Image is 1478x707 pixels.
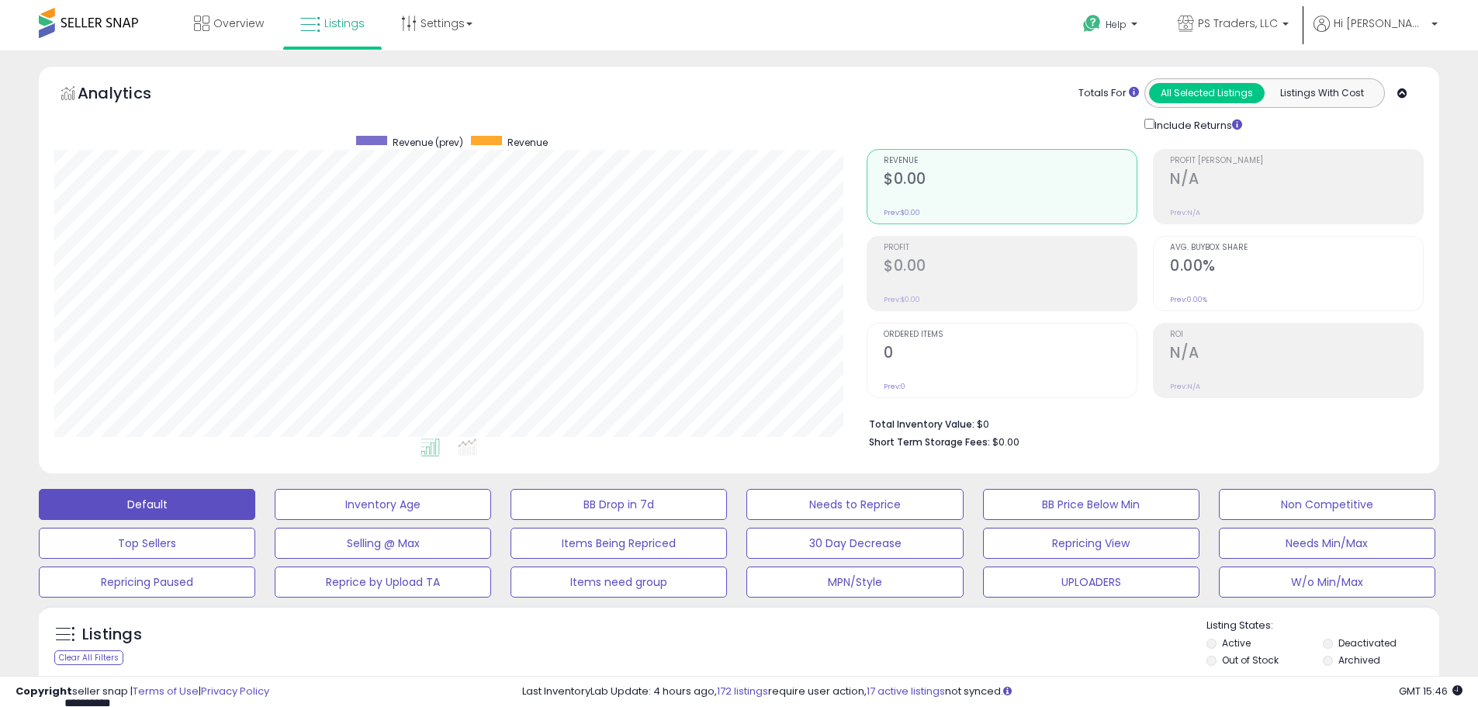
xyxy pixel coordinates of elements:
span: ROI [1170,331,1423,339]
div: seller snap | | [16,684,269,699]
span: Hi [PERSON_NAME] [1334,16,1427,31]
span: Listings [324,16,365,31]
button: Selling @ Max [275,528,491,559]
span: Avg. Buybox Share [1170,244,1423,252]
span: Profit [PERSON_NAME] [1170,157,1423,165]
button: Repricing Paused [39,567,255,598]
button: Reprice by Upload TA [275,567,491,598]
small: Prev: $0.00 [884,295,920,304]
a: 17 active listings [867,684,945,698]
div: Clear All Filters [54,650,123,665]
button: Inventory Age [275,489,491,520]
span: PS Traders, LLC [1198,16,1278,31]
button: Non Competitive [1219,489,1435,520]
small: Prev: $0.00 [884,208,920,217]
button: Default [39,489,255,520]
span: Revenue (prev) [393,136,463,149]
span: Revenue [507,136,548,149]
button: Needs Min/Max [1219,528,1435,559]
a: Help [1071,2,1153,50]
small: Prev: N/A [1170,382,1200,391]
button: Items Being Repriced [511,528,727,559]
a: Terms of Use [133,684,199,698]
a: Privacy Policy [201,684,269,698]
span: Profit [884,244,1137,252]
span: $0.00 [992,435,1019,449]
button: MPN/Style [746,567,963,598]
strong: Copyright [16,684,72,698]
span: 2025-08-14 15:46 GMT [1399,684,1462,698]
label: Archived [1338,653,1380,667]
div: Totals For [1078,86,1139,101]
h2: N/A [1170,170,1423,191]
div: Last InventoryLab Update: 4 hours ago, require user action, not synced. [522,684,1462,699]
button: Needs to Reprice [746,489,963,520]
b: Total Inventory Value: [869,418,974,431]
div: Include Returns [1133,116,1261,133]
h5: Listings [82,624,142,646]
small: Prev: 0.00% [1170,295,1207,304]
a: 172 listings [717,684,768,698]
i: Get Help [1082,14,1102,33]
h5: Analytics [78,82,182,108]
label: Active [1222,636,1251,650]
h2: $0.00 [884,170,1137,191]
h2: 0 [884,344,1137,365]
button: 30 Day Decrease [746,528,963,559]
span: Overview [213,16,264,31]
a: Hi [PERSON_NAME] [1314,16,1438,50]
label: Out of Stock [1222,653,1279,667]
b: Short Term Storage Fees: [869,435,990,449]
button: Repricing View [983,528,1199,559]
span: Revenue [884,157,1137,165]
button: W/o Min/Max [1219,567,1435,598]
button: Listings With Cost [1264,83,1379,103]
span: Ordered Items [884,331,1137,339]
button: All Selected Listings [1149,83,1265,103]
button: Top Sellers [39,528,255,559]
li: $0 [869,414,1412,432]
small: Prev: N/A [1170,208,1200,217]
h2: N/A [1170,344,1423,365]
button: BB Price Below Min [983,489,1199,520]
small: Prev: 0 [884,382,905,391]
h2: $0.00 [884,257,1137,278]
button: BB Drop in 7d [511,489,727,520]
span: Help [1106,18,1127,31]
label: Deactivated [1338,636,1397,650]
p: Listing States: [1206,619,1439,633]
h2: 0.00% [1170,257,1423,278]
button: Items need group [511,567,727,598]
button: UPLOADERS [983,567,1199,598]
